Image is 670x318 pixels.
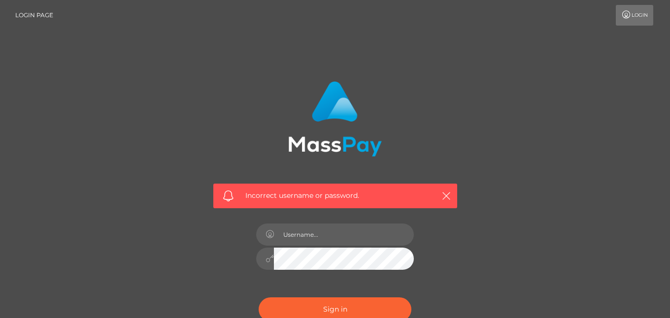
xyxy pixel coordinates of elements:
[616,5,653,26] a: Login
[288,81,382,157] img: MassPay Login
[274,223,414,246] input: Username...
[15,5,53,26] a: Login Page
[245,191,425,201] span: Incorrect username or password.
